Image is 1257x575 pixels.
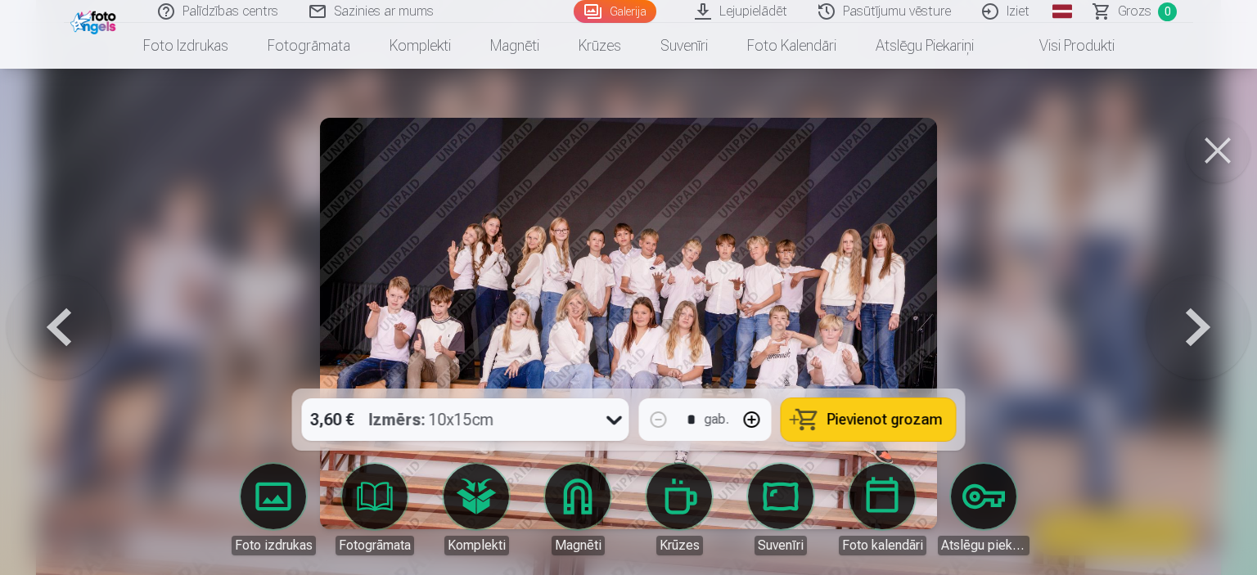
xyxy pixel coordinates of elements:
[836,464,928,555] a: Foto kalendāri
[641,23,728,69] a: Suvenīri
[728,23,856,69] a: Foto kalendāri
[1118,2,1151,21] span: Grozs
[656,536,703,555] div: Krūzes
[938,536,1029,555] div: Atslēgu piekariņi
[329,464,421,555] a: Fotogrāmata
[782,398,956,441] button: Pievienot grozam
[633,464,725,555] a: Krūzes
[336,536,414,555] div: Fotogrāmata
[993,23,1134,69] a: Visi produkti
[70,7,120,34] img: /fa1
[471,23,559,69] a: Magnēti
[430,464,522,555] a: Komplekti
[839,536,926,555] div: Foto kalendāri
[856,23,993,69] a: Atslēgu piekariņi
[248,23,370,69] a: Fotogrāmata
[302,398,363,441] div: 3,60 €
[755,536,807,555] div: Suvenīri
[369,408,426,431] strong: Izmērs :
[369,398,494,441] div: 10x15cm
[552,536,605,555] div: Magnēti
[705,410,729,429] div: gab.
[827,412,943,427] span: Pievienot grozam
[1158,2,1177,21] span: 0
[124,23,248,69] a: Foto izdrukas
[938,464,1029,555] a: Atslēgu piekariņi
[228,464,319,555] a: Foto izdrukas
[444,536,509,555] div: Komplekti
[735,464,827,555] a: Suvenīri
[559,23,641,69] a: Krūzes
[370,23,471,69] a: Komplekti
[232,536,316,555] div: Foto izdrukas
[532,464,624,555] a: Magnēti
